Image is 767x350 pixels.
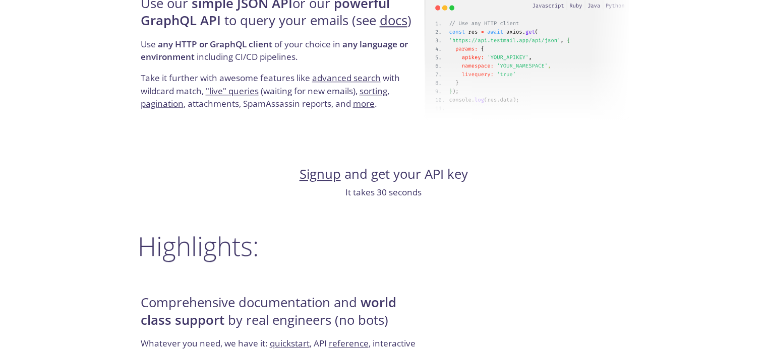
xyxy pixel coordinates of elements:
[206,85,259,97] a: "live" queries
[138,186,630,199] p: It takes 30 seconds
[141,72,422,110] p: Take it further with awesome features like with wildcard match, (waiting for new emails), , , att...
[141,38,422,72] p: Use of your choice in including CI/CD pipelines.
[380,12,407,29] a: docs
[138,231,630,261] h2: Highlights:
[141,294,422,337] h4: Comprehensive documentation and by real engineers (no bots)
[138,166,630,183] h4: and get your API key
[141,38,408,63] strong: any language or environment
[329,337,369,349] a: reference
[353,98,375,109] a: more
[312,72,381,84] a: advanced search
[141,98,184,109] a: pagination
[158,38,272,50] strong: any HTTP or GraphQL client
[360,85,387,97] a: sorting
[270,337,310,349] a: quickstart
[141,294,396,328] strong: world class support
[300,165,341,183] a: Signup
